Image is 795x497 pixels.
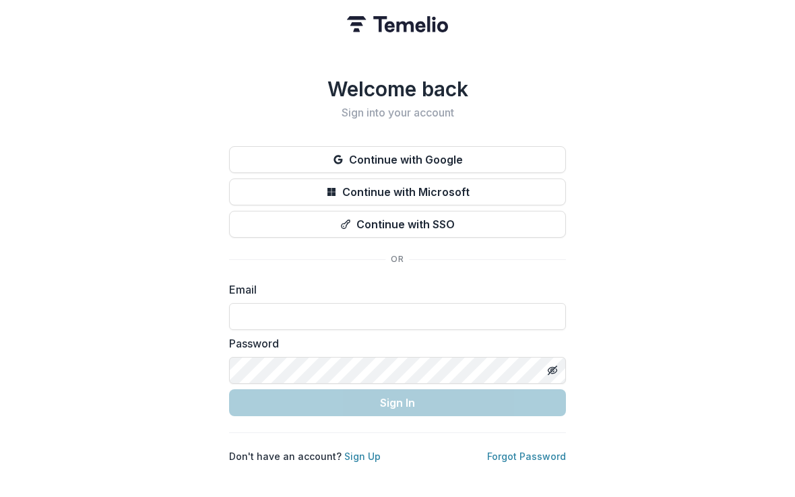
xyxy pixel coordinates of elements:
img: Temelio [347,16,448,32]
label: Password [229,335,558,352]
h2: Sign into your account [229,106,566,119]
p: Don't have an account? [229,449,381,463]
a: Sign Up [344,451,381,462]
button: Continue with Microsoft [229,178,566,205]
a: Forgot Password [487,451,566,462]
button: Toggle password visibility [542,360,563,381]
h1: Welcome back [229,77,566,101]
label: Email [229,281,558,298]
button: Continue with SSO [229,211,566,238]
button: Continue with Google [229,146,566,173]
button: Sign In [229,389,566,416]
